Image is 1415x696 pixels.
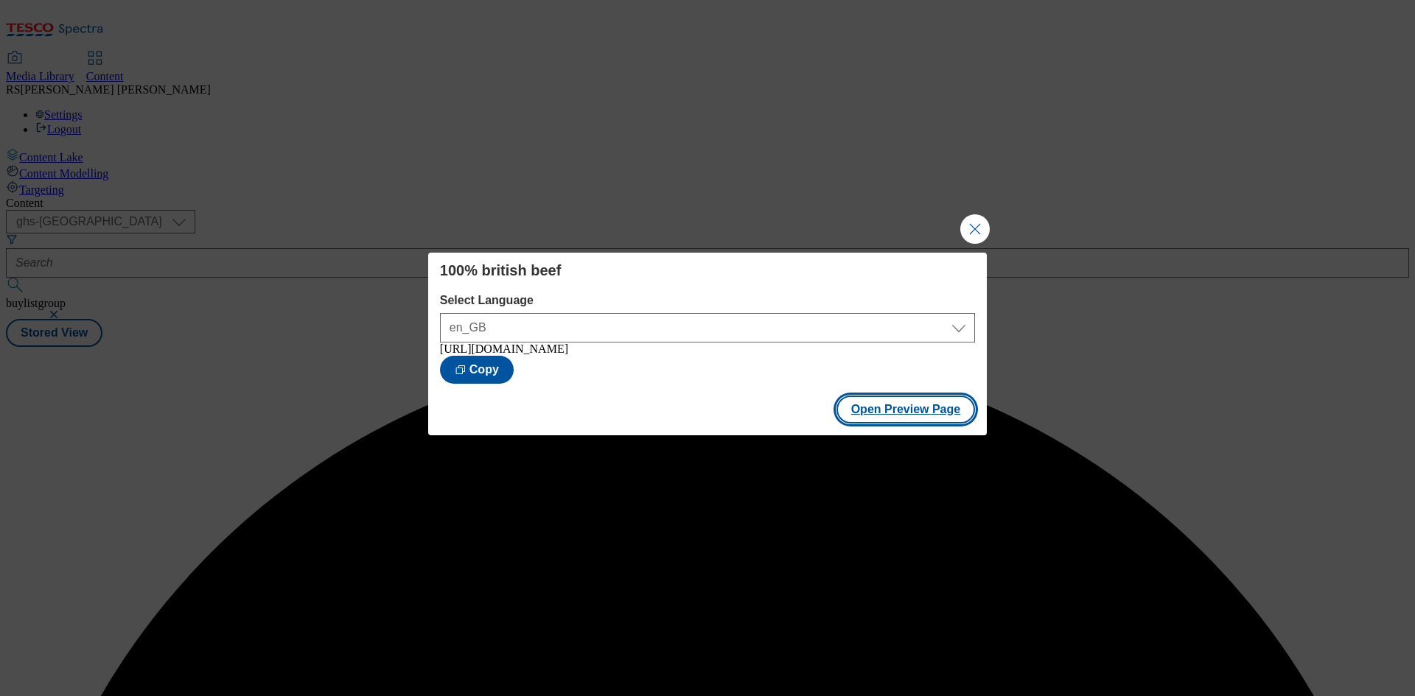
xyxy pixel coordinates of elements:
[440,261,975,279] h4: 100% british beef
[836,396,976,423] button: Open Preview Page
[440,356,514,384] button: Copy
[440,294,975,307] label: Select Language
[960,214,990,244] button: Close Modal
[440,342,975,356] div: [URL][DOMAIN_NAME]
[428,253,987,435] div: Modal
